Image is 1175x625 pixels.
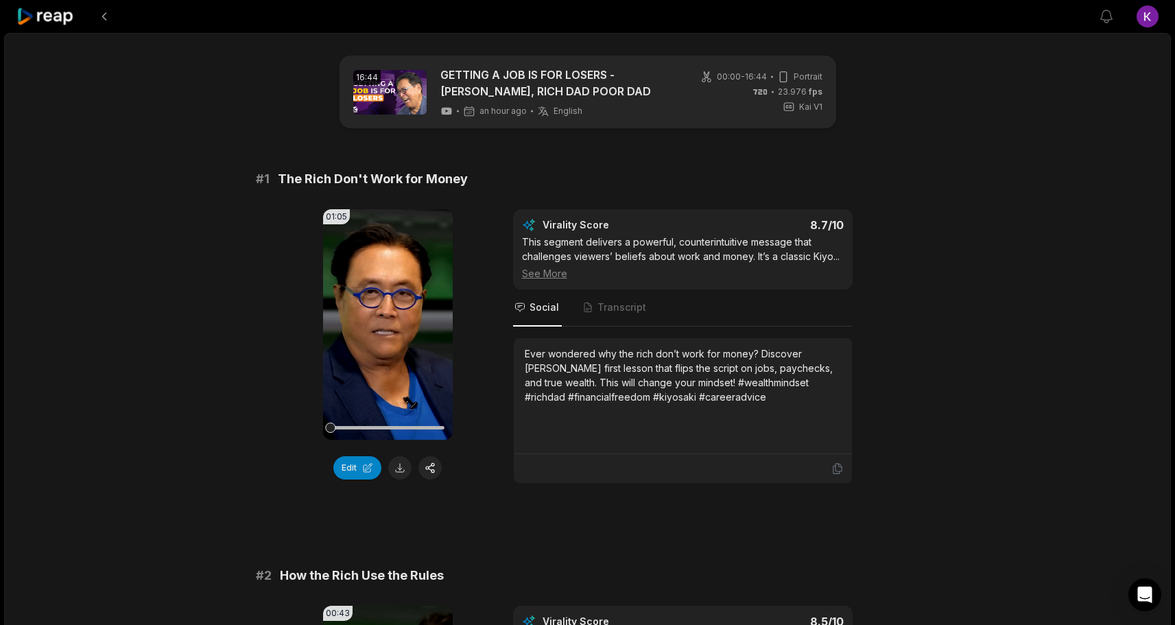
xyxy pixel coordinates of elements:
[1128,578,1161,611] div: Open Intercom Messenger
[522,266,844,281] div: See More
[525,346,841,404] div: Ever wondered why the rich don’t work for money? Discover [PERSON_NAME] first lesson that flips t...
[778,86,822,98] span: 23.976
[809,86,822,97] span: fps
[717,71,767,83] span: 00:00 - 16:44
[333,456,381,480] button: Edit
[513,290,853,327] nav: Tabs
[554,106,582,117] span: English
[696,218,844,232] div: 8.7 /10
[440,67,677,99] a: GETTING A JOB IS FOR LOSERS - [PERSON_NAME], RICH DAD POOR DAD
[280,566,444,585] span: How the Rich Use the Rules
[278,169,468,189] span: The Rich Don't Work for Money
[597,300,646,314] span: Transcript
[799,101,822,113] span: Kai V1
[256,169,270,189] span: # 1
[256,566,272,585] span: # 2
[522,235,844,281] div: This segment delivers a powerful, counterintuitive message that challenges viewers’ beliefs about...
[794,71,822,83] span: Portrait
[530,300,559,314] span: Social
[323,209,453,440] video: Your browser does not support mp4 format.
[479,106,527,117] span: an hour ago
[543,218,690,232] div: Virality Score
